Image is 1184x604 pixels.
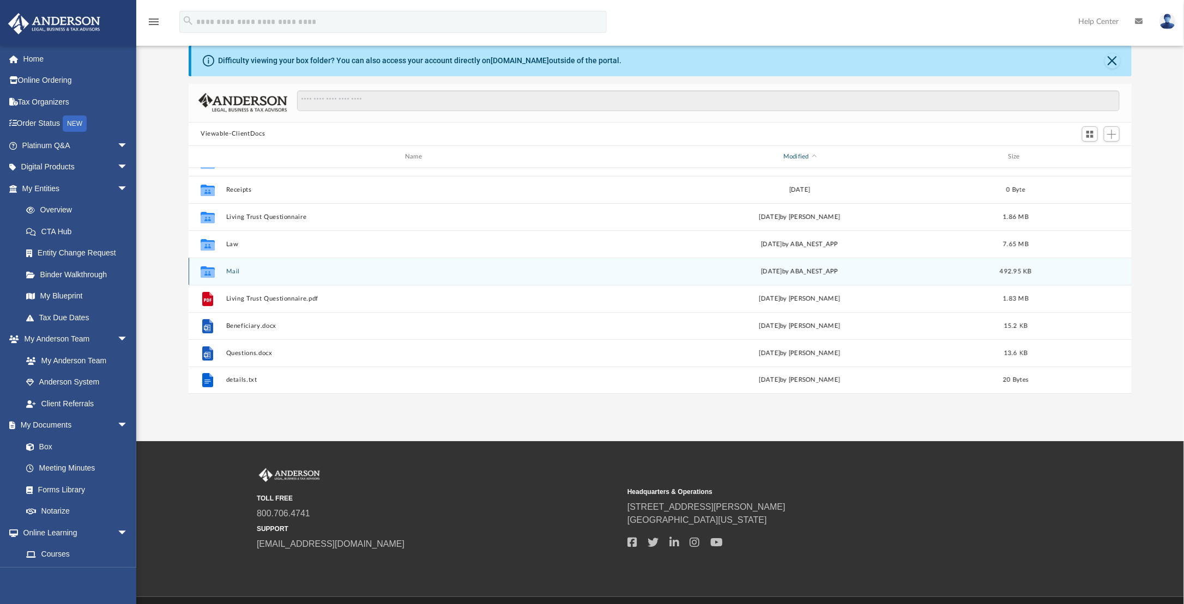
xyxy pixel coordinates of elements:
span: 492.95 KB [1000,269,1031,274]
a: My Entitiesarrow_drop_down [8,178,144,199]
a: Video Training [15,565,134,587]
a: Forms Library [15,479,134,501]
button: Viewable-ClientDocs [201,129,265,139]
a: CTA Hub [15,221,144,242]
button: Close [1105,53,1120,69]
div: [DATE] by [PERSON_NAME] [610,321,989,331]
a: Tax Organizers [8,91,144,113]
button: Beneficiary.docx [226,322,606,330]
a: My Documentsarrow_drop_down [8,414,139,436]
span: arrow_drop_down [117,328,139,351]
span: 20 Bytes [1003,377,1029,383]
i: menu [147,15,160,28]
small: TOLL FREE [257,493,620,503]
span: 0 Byte [1006,187,1025,193]
a: Box [15,436,134,457]
a: My Blueprint [15,285,139,307]
i: search [182,15,194,27]
input: Search files and folders [297,90,1120,111]
button: Living Trust Questionnaire.pdf [226,295,606,302]
div: Modified [610,152,989,162]
small: Headquarters & Operations [627,487,990,497]
a: 800.706.4741 [257,509,310,518]
div: [DATE] by [PERSON_NAME] [610,212,989,222]
a: Courses [15,544,139,565]
img: User Pic [1159,14,1176,29]
a: Client Referrals [15,393,139,414]
button: details.txt [226,377,606,384]
a: Overview [15,199,144,221]
span: arrow_drop_down [117,522,139,544]
span: [DATE] [761,269,782,274]
a: [GEOGRAPHIC_DATA][US_STATE] [627,515,767,524]
a: Online Learningarrow_drop_down [8,522,139,544]
div: id [1042,152,1119,162]
a: My Anderson Team [15,350,134,371]
a: Anderson System [15,371,139,393]
a: Meeting Minutes [15,457,139,479]
div: Name [226,152,605,162]
span: arrow_drop_down [117,414,139,437]
div: [DATE] by ABA_NEST_APP [610,240,989,249]
a: Notarize [15,501,139,522]
a: Tax Due Dates [15,307,144,328]
span: arrow_drop_down [117,178,139,200]
div: NEW [63,115,87,132]
span: arrow_drop_down [117,156,139,179]
span: arrow_drop_down [117,135,139,157]
a: Digital Productsarrow_drop_down [8,156,144,178]
div: by ABA_NEST_APP [610,267,989,277]
a: Platinum Q&Aarrow_drop_down [8,135,144,156]
img: Anderson Advisors Platinum Portal [257,468,322,483]
div: [DATE] [610,185,989,195]
span: 13.6 KB [1004,350,1028,356]
div: Size [994,152,1038,162]
button: Add [1104,126,1120,142]
span: 1.86 MB [1003,214,1029,220]
a: My Anderson Teamarrow_drop_down [8,328,139,350]
div: [DATE] by [PERSON_NAME] [610,376,989,386]
span: 1.83 MB [1003,296,1029,302]
div: [DATE] by [PERSON_NAME] [610,294,989,304]
a: Binder Walkthrough [15,264,144,285]
a: Home [8,48,144,70]
button: Living Trust Questionnaire [226,213,606,221]
a: [EMAIL_ADDRESS][DOMAIN_NAME] [257,539,404,548]
img: Anderson Advisors Platinum Portal [5,13,104,34]
a: Online Ordering [8,70,144,91]
button: Mail [226,268,606,275]
a: [DOMAIN_NAME] [491,56,549,65]
small: SUPPORT [257,524,620,534]
a: Order StatusNEW [8,113,144,135]
span: 7.65 MB [1003,241,1029,247]
a: menu [147,21,160,28]
button: Questions.docx [226,350,606,357]
div: id [194,152,221,162]
button: Law [226,241,606,248]
button: Switch to Grid View [1082,126,1098,142]
div: Difficulty viewing your box folder? You can also access your account directly on outside of the p... [218,55,621,66]
span: 15.2 KB [1004,323,1028,329]
a: Entity Change Request [15,242,144,264]
a: [STREET_ADDRESS][PERSON_NAME] [627,502,786,511]
div: [DATE] by [PERSON_NAME] [610,349,989,358]
div: grid [189,168,1132,394]
button: Receipts [226,186,606,193]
